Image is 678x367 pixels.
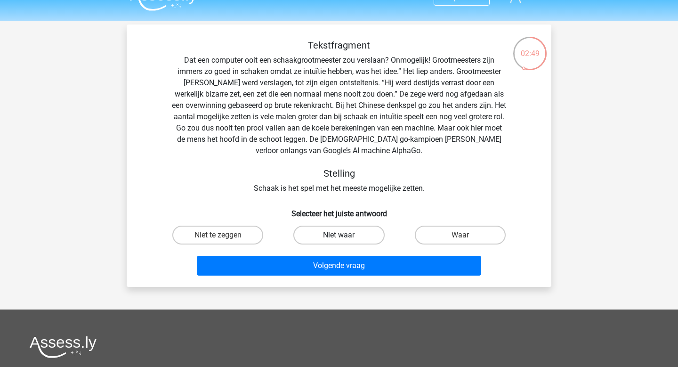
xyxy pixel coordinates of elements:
[30,336,97,358] img: Assessly logo
[142,40,536,194] div: Dat een computer ooit een schaakgrootmeester zou verslaan? Onmogelijk! Grootmeesters zijn immers ...
[415,226,506,245] label: Waar
[172,226,263,245] label: Niet te zeggen
[142,202,536,218] h6: Selecteer het juiste antwoord
[172,168,506,179] h5: Stelling
[512,36,548,59] div: 02:49
[172,40,506,51] h5: Tekstfragment
[293,226,384,245] label: Niet waar
[197,256,482,276] button: Volgende vraag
